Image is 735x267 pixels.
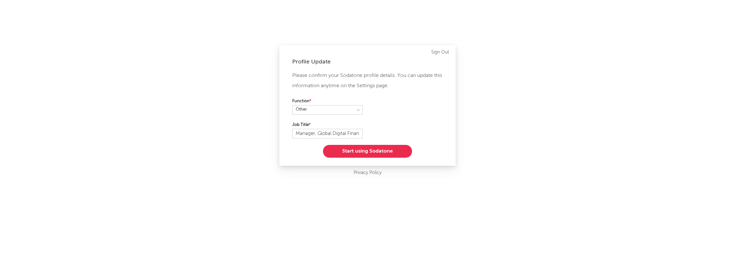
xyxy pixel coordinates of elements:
[354,169,382,177] a: Privacy Policy
[292,71,443,91] p: Please confirm your Sodatone profile details. You can update this information anytime on the Sett...
[431,48,449,56] a: Sign Out
[292,97,363,105] label: Function
[323,145,412,158] button: Start using Sodatone
[292,58,443,66] div: Profile Update
[292,121,363,129] label: Job Title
